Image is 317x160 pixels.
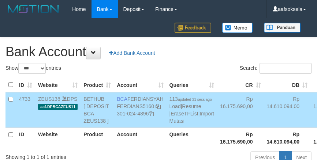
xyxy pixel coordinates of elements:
[169,96,212,102] span: 113
[18,63,46,74] select: Showentries
[260,63,312,74] input: Search:
[182,103,201,109] a: Resume
[240,63,312,74] label: Search:
[35,127,81,148] th: Website
[156,103,161,109] a: Copy FERDIANS5160 to clipboard
[81,127,114,148] th: Product
[117,96,127,102] span: BCA
[264,92,311,128] td: Rp 14.610.094,00
[35,78,81,92] th: Website: activate to sort column ascending
[16,127,35,148] th: ID
[222,23,253,33] img: Button%20Memo.svg
[81,92,114,128] td: BETHUB [ DEPOSIT BCA ZEUS138 ]
[114,78,166,92] th: Account: activate to sort column ascending
[264,23,301,33] img: panduan.png
[169,96,214,124] span: | | |
[35,92,81,128] td: DPS
[217,78,264,92] th: CR: activate to sort column ascending
[149,111,154,117] a: Copy 3010244896 to clipboard
[81,78,114,92] th: Product: activate to sort column ascending
[38,96,60,102] a: ZEUS138
[117,103,154,109] a: FERDIANS5160
[167,127,217,148] th: Queries
[175,23,211,33] img: Feedback.jpg
[114,127,166,148] th: Account
[5,4,61,15] img: MOTION_logo.png
[169,103,181,109] a: Load
[167,78,217,92] th: Queries: activate to sort column ascending
[38,104,78,110] span: aaf-DPBCAZEUS11
[104,47,160,59] a: Add Bank Account
[217,127,264,148] th: Rp 16.175.690,00
[16,78,35,92] th: ID: activate to sort column ascending
[5,63,61,74] label: Show entries
[264,78,311,92] th: DB: activate to sort column ascending
[264,127,311,148] th: Rp 14.610.094,00
[217,92,264,128] td: Rp 16.175.690,00
[114,92,166,128] td: FERDIANSYAH 301-024-4896
[5,45,312,59] h1: Bank Account
[169,111,214,124] a: Import Mutasi
[171,111,198,117] a: EraseTFList
[178,98,212,102] span: updated 31 secs ago
[16,92,35,128] td: 4733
